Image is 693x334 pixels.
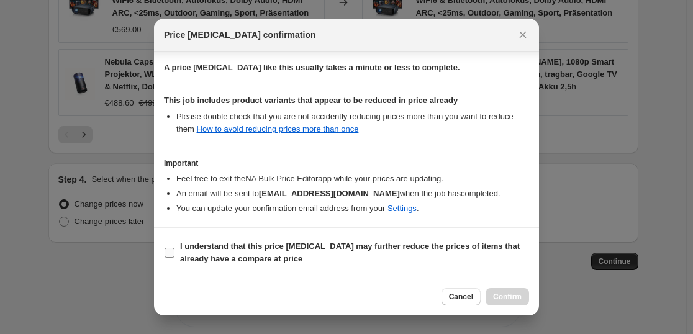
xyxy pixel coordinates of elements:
li: You can update your confirmation email address from your . [176,202,529,215]
button: Close [514,26,532,43]
span: Price [MEDICAL_DATA] confirmation [164,29,316,41]
li: An email will be sent to when the job has completed . [176,187,529,200]
span: Cancel [449,292,473,302]
b: A price [MEDICAL_DATA] like this usually takes a minute or less to complete. [164,63,460,72]
b: I understand that this price [MEDICAL_DATA] may further reduce the prices of items that already h... [180,241,520,263]
b: This job includes product variants that appear to be reduced in price already [164,96,458,105]
li: Please double check that you are not accidently reducing prices more than you want to reduce them [176,111,529,135]
h3: Important [164,158,529,168]
b: [EMAIL_ADDRESS][DOMAIN_NAME] [259,189,400,198]
button: Cancel [442,288,481,305]
li: Feel free to exit the NA Bulk Price Editor app while your prices are updating. [176,173,529,185]
a: Settings [387,204,417,213]
a: How to avoid reducing prices more than once [197,124,359,133]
